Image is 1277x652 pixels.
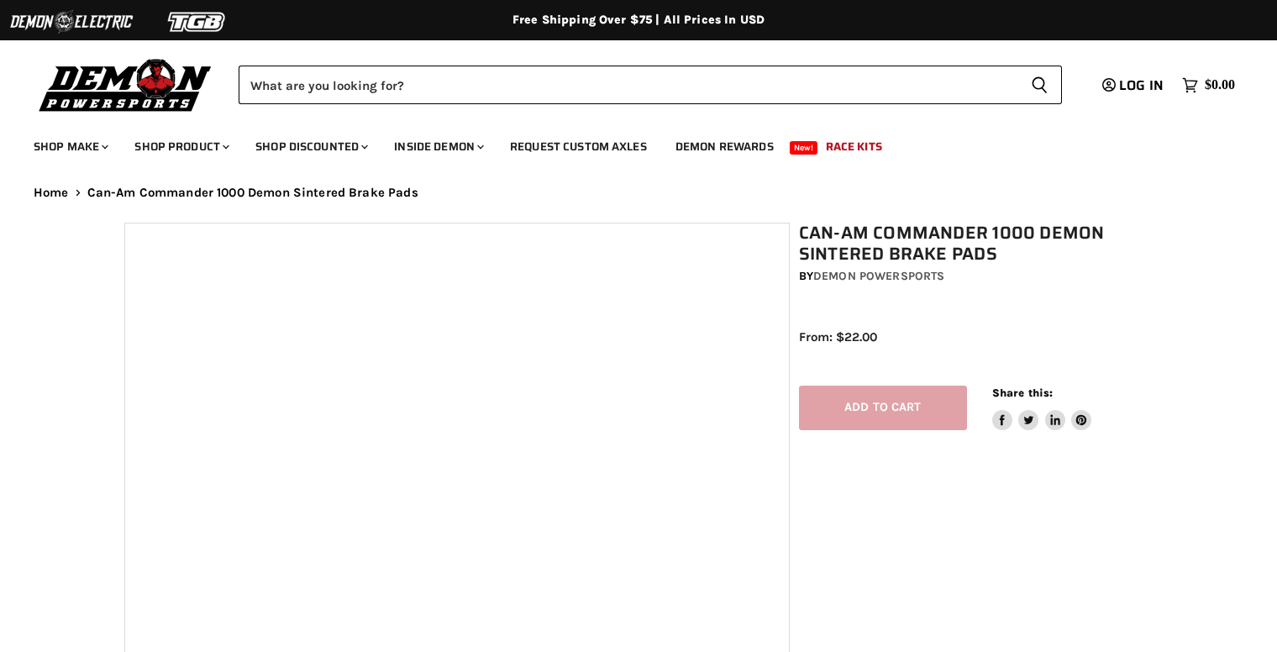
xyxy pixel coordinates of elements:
a: $0.00 [1174,73,1243,97]
ul: Main menu [21,123,1231,164]
a: Demon Powersports [813,269,944,283]
a: Shop Product [122,129,239,164]
a: Shop Make [21,129,118,164]
a: Shop Discounted [243,129,378,164]
img: TGB Logo 2 [134,6,260,38]
img: Demon Electric Logo 2 [8,6,134,38]
div: by [799,267,1162,286]
img: Demon Powersports [34,55,218,114]
button: Search [1017,66,1062,104]
a: Home [34,186,69,200]
span: Share this: [992,386,1053,399]
a: Inside Demon [381,129,494,164]
a: Log in [1095,78,1174,93]
a: Request Custom Axles [497,129,660,164]
form: Product [239,66,1062,104]
span: $0.00 [1205,77,1235,93]
a: Demon Rewards [663,129,786,164]
aside: Share this: [992,386,1092,430]
span: Can-Am Commander 1000 Demon Sintered Brake Pads [87,186,418,200]
input: Search [239,66,1017,104]
span: New! [790,141,818,155]
span: Log in [1119,75,1164,96]
span: From: $22.00 [799,329,877,344]
h1: Can-Am Commander 1000 Demon Sintered Brake Pads [799,223,1162,265]
a: Race Kits [813,129,895,164]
